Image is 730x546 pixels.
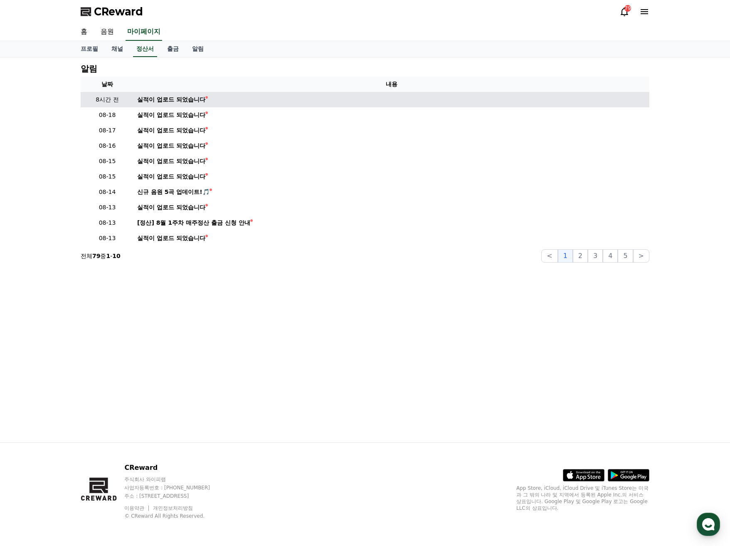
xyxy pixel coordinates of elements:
p: 08-14 [84,188,131,196]
a: 실적이 업로드 되었습니다 [137,203,646,212]
button: 4 [603,249,618,263]
span: CReward [94,5,143,18]
span: 홈 [26,276,31,283]
a: 알림 [185,41,210,57]
a: [정산] 8월 1주차 매주정산 출금 신청 안내 [137,218,646,227]
div: 실적이 업로드 되었습니다 [137,95,205,104]
div: 실적이 업로드 되었습니다 [137,172,205,181]
p: 08-13 [84,218,131,227]
p: 08-13 [84,203,131,212]
a: 실적이 업로드 되었습니다 [137,111,646,119]
a: 마이페이지 [126,23,162,41]
span: 대화 [76,277,86,283]
a: 실적이 업로드 되었습니다 [137,126,646,135]
a: CReward [81,5,143,18]
div: 실적이 업로드 되었습니다 [137,203,205,212]
button: 5 [618,249,633,263]
a: 실적이 업로드 되었습니다 [137,172,646,181]
button: > [633,249,649,263]
p: 전체 중 - [81,252,121,260]
a: 홈 [2,264,55,285]
a: 79 [619,7,629,17]
button: 3 [588,249,603,263]
p: 사업자등록번호 : [PHONE_NUMBER] [124,484,226,491]
div: 실적이 업로드 되었습니다 [137,111,205,119]
p: App Store, iCloud, iCloud Drive 및 iTunes Store는 미국과 그 밖의 나라 및 지역에서 등록된 Apple Inc.의 서비스 상표입니다. Goo... [516,485,649,511]
a: 음원 [94,23,121,41]
p: 8시간 전 [84,95,131,104]
strong: 1 [106,253,110,259]
th: 내용 [134,77,649,92]
p: 08-15 [84,172,131,181]
a: 정산서 [133,41,157,57]
a: 이용약관 [124,505,150,511]
p: CReward [124,463,226,473]
th: 날짜 [81,77,134,92]
button: 1 [558,249,573,263]
a: 신규 음원 5곡 업데이트!🎵 [137,188,646,196]
a: 대화 [55,264,107,285]
a: 실적이 업로드 되었습니다 [137,234,646,243]
a: 채널 [105,41,130,57]
button: < [541,249,557,263]
a: 출금 [160,41,185,57]
p: 주식회사 와이피랩 [124,476,226,483]
a: 개인정보처리방침 [153,505,193,511]
a: 실적이 업로드 되었습니다 [137,157,646,166]
div: 실적이 업로드 되었습니다 [137,126,205,135]
div: 실적이 업로드 되었습니다 [137,234,205,243]
p: 08-16 [84,141,131,150]
div: 79 [624,5,631,12]
button: 2 [573,249,588,263]
strong: 79 [92,253,100,259]
div: 실적이 업로드 되었습니다 [137,157,205,166]
p: 08-13 [84,234,131,243]
div: 실적이 업로드 되었습니다 [137,141,205,150]
h4: 알림 [81,64,97,73]
a: 홈 [74,23,94,41]
span: 설정 [128,276,138,283]
strong: 10 [112,253,120,259]
p: 주소 : [STREET_ADDRESS] [124,493,226,499]
p: 08-17 [84,126,131,135]
p: 08-18 [84,111,131,119]
p: 08-15 [84,157,131,166]
a: 설정 [107,264,160,285]
a: 실적이 업로드 되었습니다 [137,95,646,104]
a: 실적이 업로드 되었습니다 [137,141,646,150]
div: 신규 음원 5곡 업데이트!🎵 [137,188,210,196]
div: [정산] 8월 1주차 매주정산 출금 신청 안내 [137,218,250,227]
a: 프로필 [74,41,105,57]
p: © CReward All Rights Reserved. [124,513,226,519]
